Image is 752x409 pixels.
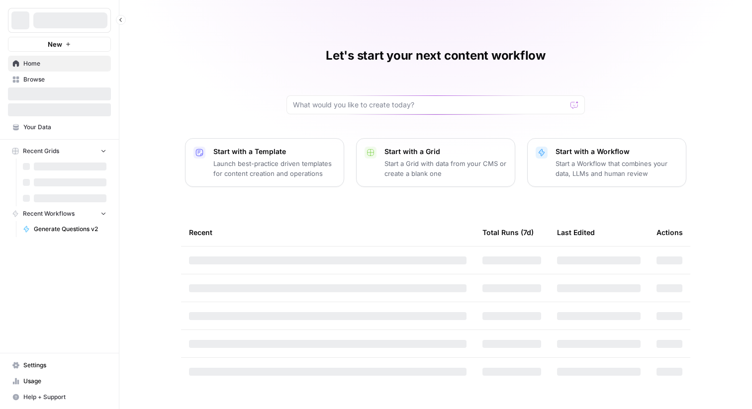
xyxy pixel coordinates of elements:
button: Start with a GridStart a Grid with data from your CMS or create a blank one [356,138,515,187]
span: Generate Questions v2 [34,225,106,234]
a: Your Data [8,119,111,135]
a: Settings [8,357,111,373]
p: Start with a Workflow [556,147,678,157]
p: Start a Workflow that combines your data, LLMs and human review [556,159,678,178]
div: Recent [189,219,467,246]
a: Usage [8,373,111,389]
p: Start with a Template [213,147,336,157]
span: Recent Grids [23,147,59,156]
div: Total Runs (7d) [482,219,534,246]
button: New [8,37,111,52]
span: Recent Workflows [23,209,75,218]
p: Launch best-practice driven templates for content creation and operations [213,159,336,178]
span: New [48,39,62,49]
button: Recent Grids [8,144,111,159]
button: Start with a WorkflowStart a Workflow that combines your data, LLMs and human review [527,138,686,187]
p: Start a Grid with data from your CMS or create a blank one [384,159,507,178]
a: Home [8,56,111,72]
span: Usage [23,377,106,386]
span: Browse [23,75,106,84]
button: Start with a TemplateLaunch best-practice driven templates for content creation and operations [185,138,344,187]
span: Home [23,59,106,68]
span: Settings [23,361,106,370]
button: Recent Workflows [8,206,111,221]
span: Help + Support [23,393,106,402]
a: Generate Questions v2 [18,221,111,237]
span: Your Data [23,123,106,132]
p: Start with a Grid [384,147,507,157]
input: What would you like to create today? [293,100,566,110]
div: Actions [657,219,683,246]
a: Browse [8,72,111,87]
div: Last Edited [557,219,595,246]
h1: Let's start your next content workflow [326,48,546,64]
button: Help + Support [8,389,111,405]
